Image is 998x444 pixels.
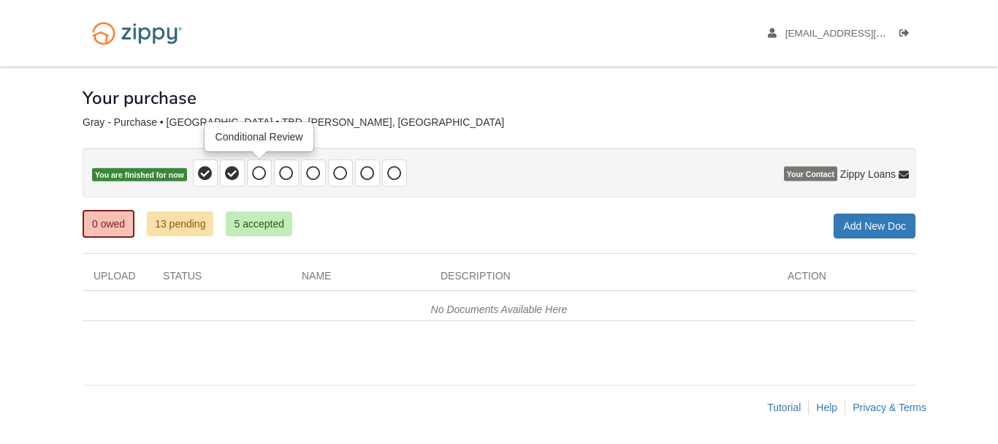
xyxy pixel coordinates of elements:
div: Name [291,268,430,290]
div: Gray - Purchase • [GEOGRAPHIC_DATA] • TBD, [PERSON_NAME], [GEOGRAPHIC_DATA] [83,116,915,129]
h1: Your purchase [83,89,197,108]
span: Zippy Loans [840,167,896,181]
span: Your Contact [784,167,837,181]
span: ivangray44@yahoo.com [785,28,953,39]
a: Add New Doc [834,214,915,238]
img: Logo [83,15,191,52]
a: Privacy & Terms [853,402,926,413]
span: You are finished for now [92,168,187,182]
a: 13 pending [147,211,213,236]
a: Tutorial [767,402,801,413]
div: Description [430,268,777,290]
em: No Documents Available Here [431,304,568,315]
a: edit profile [768,28,953,42]
div: Action [777,268,915,290]
div: Upload [83,268,152,290]
div: Conditional Review [205,123,313,151]
a: Help [816,402,837,413]
a: Log out [899,28,915,42]
a: 0 owed [83,210,134,238]
div: Status [152,268,291,290]
a: 5 accepted [226,211,292,236]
